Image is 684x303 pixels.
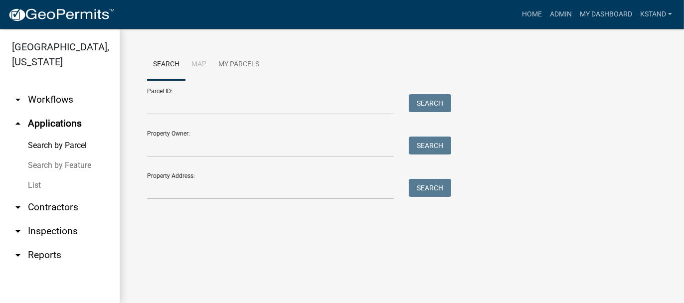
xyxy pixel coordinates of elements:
i: arrow_drop_down [12,249,24,261]
i: arrow_drop_down [12,94,24,106]
button: Search [409,137,451,154]
a: kstand [636,5,676,24]
button: Search [409,179,451,197]
i: arrow_drop_down [12,201,24,213]
i: arrow_drop_down [12,225,24,237]
button: Search [409,94,451,112]
a: My Parcels [212,49,265,81]
i: arrow_drop_up [12,118,24,130]
a: Admin [546,5,576,24]
a: Search [147,49,185,81]
a: Home [518,5,546,24]
a: My Dashboard [576,5,636,24]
